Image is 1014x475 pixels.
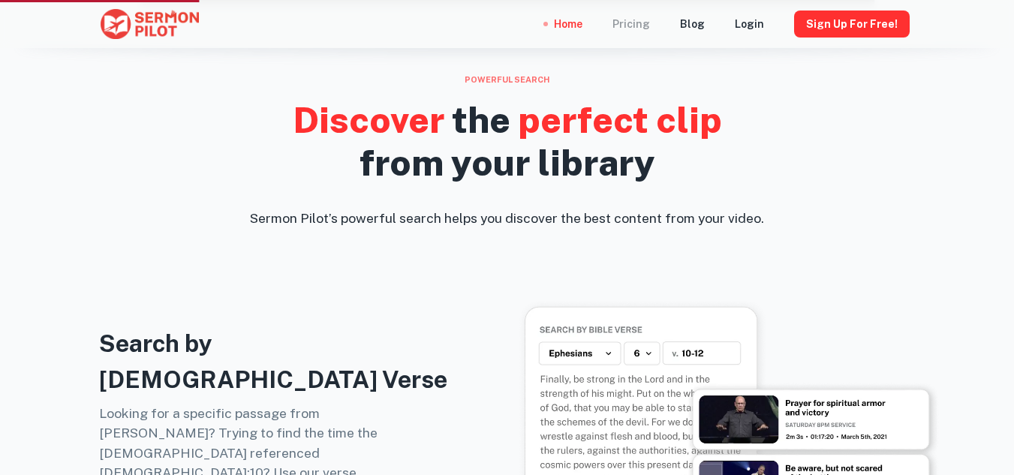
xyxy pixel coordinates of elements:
[75,74,940,86] div: Powerful Search
[794,11,910,38] button: Sign Up for free!
[518,98,722,141] span: perfect clip
[250,209,764,228] p: Sermon Pilot ’s powerful search helps you discover the best content from your video.
[293,98,444,141] span: Discover
[267,98,748,185] h2: the from your library
[101,9,198,39] img: sermonpilot.png
[99,326,471,398] h3: Search by [DEMOGRAPHIC_DATA] Verse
